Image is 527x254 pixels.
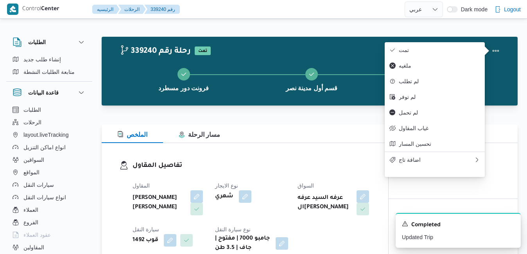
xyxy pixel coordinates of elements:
button: الرحلات [9,116,89,129]
b: شهري [215,192,233,201]
span: ملغيه [399,63,480,69]
span: المقاولين [23,243,44,252]
b: جامبو 7000 | مفتوح | جاف | 3.5 طن [215,234,270,253]
span: غياب المقاول [399,125,480,131]
button: السواقين [9,154,89,166]
button: متابعة الطلبات النشطة [9,66,89,78]
span: انواع سيارات النقل [23,193,66,202]
button: قسم أول مدينة نصر [247,59,375,99]
button: تحسين المسار [385,136,485,152]
div: Notification [402,220,514,230]
span: قسم أول مدينة نصر [286,84,337,93]
button: لم تحمل [385,105,485,120]
span: مسار الرحلة [179,131,220,138]
svg: Step 1 is complete [181,71,187,77]
b: عرفه السيد عرفه ال[PERSON_NAME] [298,193,351,212]
img: X8yXhbKr1z7QwAAAABJRU5ErkJggg== [7,4,18,15]
span: الملخص [117,131,147,138]
b: Center [41,6,59,13]
span: المواقع [23,168,39,177]
button: الطلبات [9,104,89,116]
button: تمت [385,42,485,58]
span: Dark mode [458,6,488,13]
span: layout.liveTracking [23,130,68,140]
span: الرحلات [23,118,41,127]
span: Logout [504,5,521,14]
span: سيارة النقل [133,226,159,233]
button: المواقع [9,166,89,179]
button: العملاء [9,204,89,216]
button: الرحلات [118,5,146,14]
button: قاعدة البيانات [13,88,86,97]
h3: تفاصيل المقاول [133,161,371,171]
button: اضافة تاج [385,152,485,168]
button: إنشاء طلب جديد [9,53,89,66]
button: layout.liveTracking [9,129,89,141]
svg: Step 2 is complete [308,71,315,77]
button: الطلبات [13,38,86,47]
span: السواق [298,182,314,189]
button: عقود العملاء [9,229,89,241]
span: نوع سيارة النقل [215,226,251,233]
button: المقاولين [9,241,89,254]
span: السواقين [23,155,44,165]
button: غياب المقاول [385,120,485,136]
button: انواع اماكن التنزيل [9,141,89,154]
h3: الطلبات [28,38,46,47]
button: لم توفر [385,89,485,105]
button: فرونت دور مسطرد [376,59,504,99]
button: Logout [491,2,524,17]
span: المقاول [133,182,150,189]
span: انواع اماكن التنزيل [23,143,66,152]
button: سيارات النقل [9,179,89,191]
span: تمت [195,47,211,55]
b: قوب 1492 [133,236,158,245]
h3: قاعدة البيانات [28,88,59,97]
b: تمت [198,49,207,54]
span: لم تحمل [399,109,480,116]
button: الرئيسيه [92,5,120,14]
button: Actions [488,43,504,59]
span: نوع الايجار [215,182,238,189]
button: فرونت دور مسطرد [120,59,247,99]
h2: 339240 رحلة رقم [120,47,191,57]
span: الطلبات [23,105,41,114]
span: متابعة الطلبات النشطة [23,67,75,77]
div: الطلبات [6,53,92,81]
span: لم تطلب [399,78,480,84]
span: تمت [399,47,480,53]
span: لم توفر [399,94,480,100]
span: فرونت دور مسطرد [158,84,209,93]
p: Updated Trip [402,233,514,241]
span: العملاء [23,205,38,215]
span: Completed [411,221,441,230]
b: [PERSON_NAME] [PERSON_NAME] [133,193,185,212]
button: لم تطلب [385,73,485,89]
span: تحسين المسار [399,141,480,147]
iframe: chat widget [8,223,33,246]
span: إنشاء طلب جديد [23,55,61,64]
button: الفروع [9,216,89,229]
button: 339240 رقم [144,5,180,14]
span: اضافة تاج [399,157,474,163]
span: سيارات النقل [23,180,54,190]
span: الفروع [23,218,38,227]
button: انواع سيارات النقل [9,191,89,204]
button: ملغيه [385,58,485,73]
span: عقود العملاء [23,230,51,240]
